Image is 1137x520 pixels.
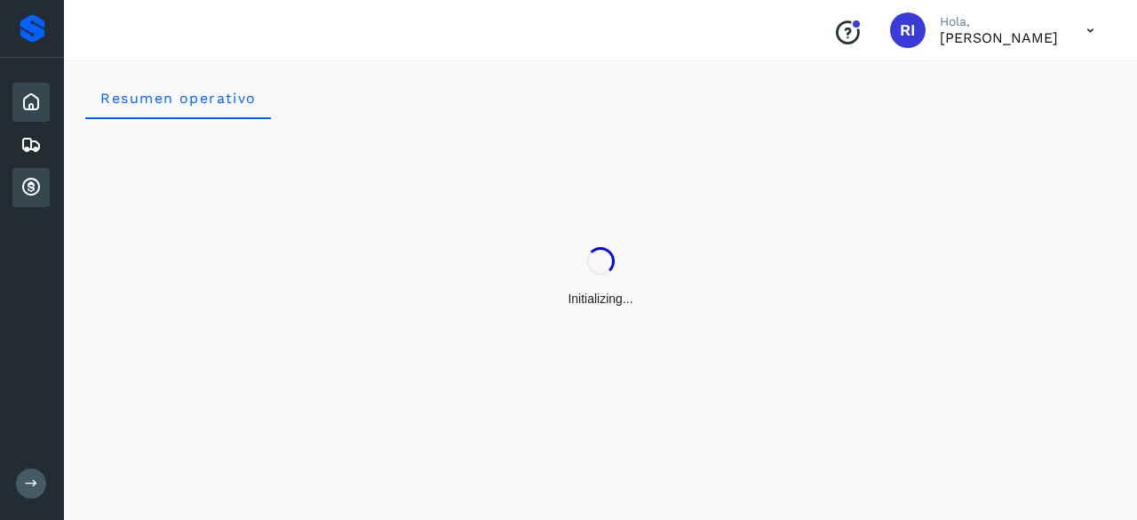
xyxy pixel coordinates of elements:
[99,90,257,107] span: Resumen operativo
[12,83,50,122] div: Inicio
[940,29,1058,46] p: Renata Isabel Najar Zapien
[12,168,50,207] div: Cuentas por cobrar
[12,125,50,164] div: Embarques
[940,14,1058,29] p: Hola,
